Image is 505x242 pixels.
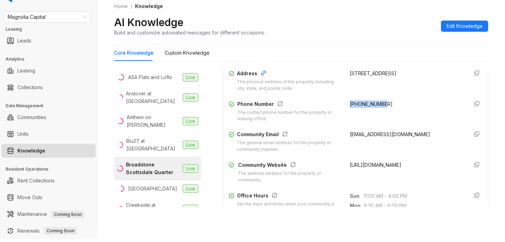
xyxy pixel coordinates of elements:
[1,80,96,94] li: Collections
[183,73,198,81] span: Live
[17,127,29,141] a: Units
[350,192,364,200] span: Sun
[237,201,341,214] div: Set the days and times when your community is available for support
[17,144,45,158] a: Knowledge
[126,90,180,105] div: Andover at [GEOGRAPHIC_DATA]
[1,224,96,238] li: Renewals
[1,110,96,124] li: Communities
[237,70,341,79] div: Address
[17,174,55,188] a: Rent Collections
[6,56,97,62] h3: Analytics
[183,141,198,149] span: Live
[238,161,341,170] div: Community Website
[126,161,180,176] div: Broadstone Scottsdale Quarter
[350,131,430,137] span: [EMAIL_ADDRESS][DOMAIN_NAME]
[114,16,183,29] h2: AI Knowledge
[165,49,210,57] div: Custom Knowledge
[350,101,393,107] span: [PHONE_NUMBER]
[350,70,463,77] div: [STREET_ADDRESS]
[183,117,198,125] span: Live
[1,144,96,158] li: Knowledge
[113,2,129,10] a: Home
[183,185,198,193] span: Live
[131,2,132,10] li: /
[1,34,96,48] li: Leads
[8,12,87,22] span: Magnolia Capital
[441,21,488,32] button: Edit Knowledge
[447,22,483,30] span: Edit Knowledge
[237,192,341,201] div: Office Hours
[114,29,265,36] div: Build and customize automated messages for different occasions.
[44,227,77,235] span: Coming Soon
[127,114,180,129] div: Anthem on [PERSON_NAME]
[350,202,364,210] span: Mon
[17,110,46,124] a: Communities
[350,162,401,168] span: [URL][DOMAIN_NAME]
[126,201,180,217] div: Creekside at [GEOGRAPHIC_DATA]
[6,166,97,172] h3: Resident Operations
[1,190,96,204] li: Move Outs
[128,185,177,193] div: [GEOGRAPHIC_DATA]
[17,34,31,48] a: Leads
[237,140,341,153] div: The general email address for the property or community inquiries.
[17,64,35,78] a: Leasing
[1,64,96,78] li: Leasing
[238,170,341,184] div: The website address for the property or community.
[114,49,153,57] div: Core Knowledge
[135,3,163,9] span: Knowledge
[183,205,198,213] span: Live
[6,103,97,109] h3: Data Management
[183,164,198,173] span: Live
[6,26,97,32] h3: Leasing
[17,224,77,238] a: RenewalsComing Soon
[364,202,463,210] span: 9:30 AM - 6:00 PM
[1,127,96,141] li: Units
[237,79,341,92] div: The physical address of the property, including city, state, and postal code.
[1,174,96,188] li: Rent Collections
[237,131,341,140] div: Community Email
[126,137,180,153] div: Blu27 at [GEOGRAPHIC_DATA]
[128,73,172,81] div: ASA Flats and Lofts
[183,93,198,102] span: Live
[364,192,463,200] span: 11:00 AM - 4:00 PM
[237,100,342,109] div: Phone Number
[51,211,85,218] span: Coming Soon
[1,207,96,221] li: Maintenance
[17,80,43,94] a: Collections
[237,109,342,123] div: The contact phone number for the property or leasing office.
[17,190,42,204] a: Move Outs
